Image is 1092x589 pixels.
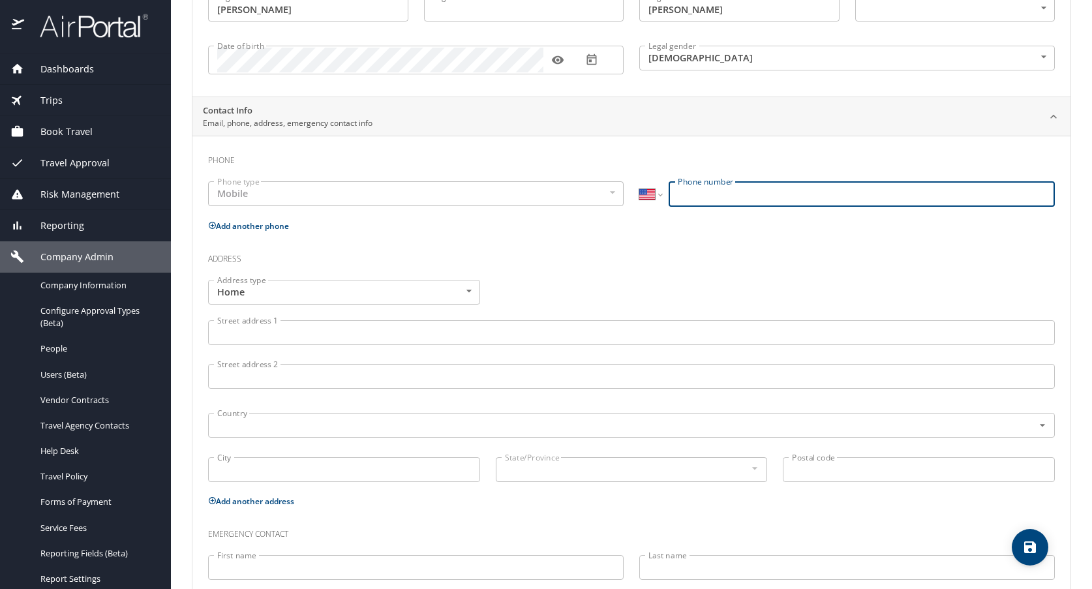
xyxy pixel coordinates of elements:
div: [DEMOGRAPHIC_DATA] [639,46,1055,70]
img: icon-airportal.png [12,13,25,38]
div: Home [208,280,480,305]
div: Contact InfoEmail, phone, address, emergency contact info [192,97,1070,136]
img: airportal-logo.png [25,13,148,38]
button: Add another address [208,496,294,507]
div: Mobile [208,181,624,206]
span: Reporting [24,219,84,233]
span: Users (Beta) [40,369,155,381]
span: Report Settings [40,573,155,585]
span: Configure Approval Types (Beta) [40,305,155,329]
span: Help Desk [40,445,155,457]
span: Reporting Fields (Beta) [40,547,155,560]
span: Risk Management [24,187,119,202]
span: Company Admin [24,250,114,264]
span: Travel Approval [24,156,110,170]
span: Company Information [40,279,155,292]
h3: Address [208,245,1055,267]
span: Vendor Contracts [40,394,155,406]
span: Service Fees [40,522,155,534]
span: Travel Policy [40,470,155,483]
button: Add another phone [208,220,289,232]
button: save [1012,529,1048,566]
span: People [40,342,155,355]
span: Trips [24,93,63,108]
h2: Contact Info [203,104,372,117]
p: Email, phone, address, emergency contact info [203,117,372,129]
span: Forms of Payment [40,496,155,508]
span: Book Travel [24,125,93,139]
h3: Phone [208,146,1055,168]
h3: Emergency contact [208,520,1055,542]
button: Open [1035,417,1050,433]
span: Dashboards [24,62,94,76]
span: Travel Agency Contacts [40,419,155,432]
